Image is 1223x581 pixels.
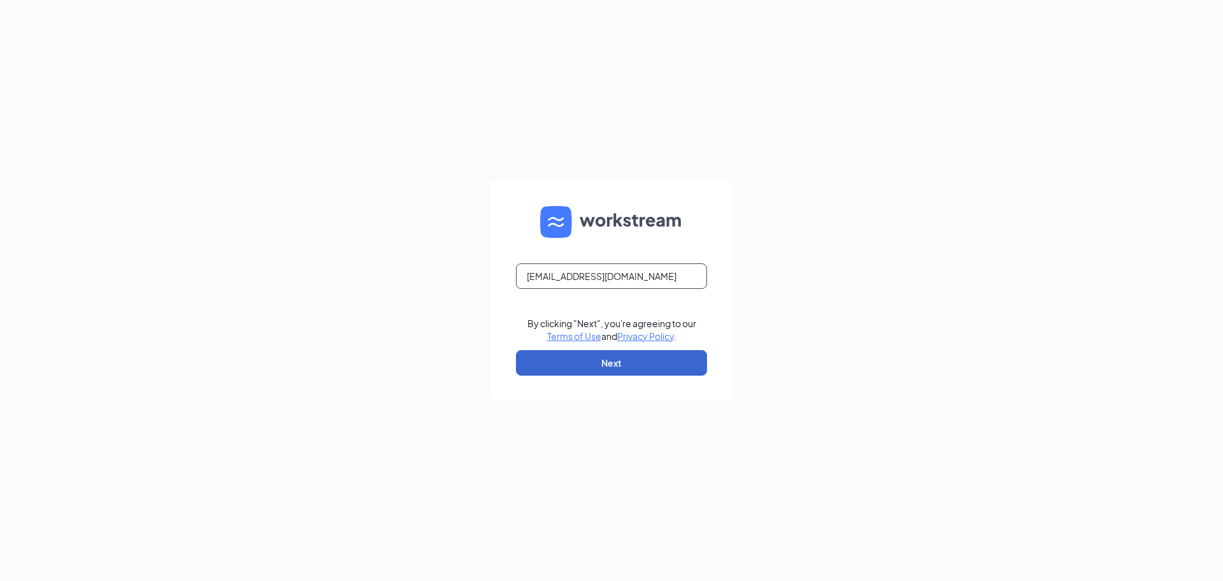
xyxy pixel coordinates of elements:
img: WS logo and Workstream text [540,206,683,238]
input: Email [516,263,707,289]
div: By clicking "Next", you're agreeing to our and . [527,317,696,342]
button: Next [516,350,707,376]
a: Terms of Use [547,330,601,342]
a: Privacy Policy [617,330,674,342]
